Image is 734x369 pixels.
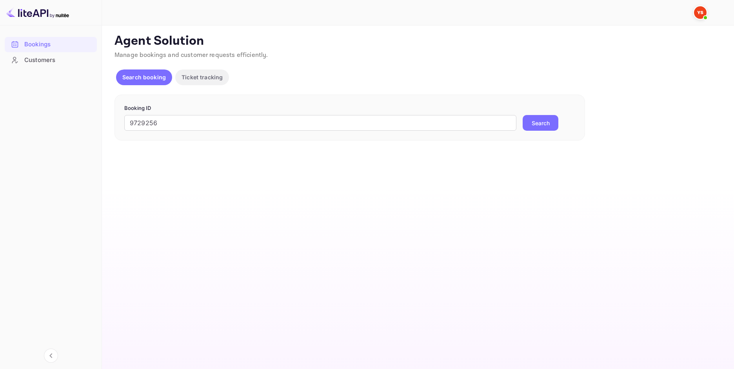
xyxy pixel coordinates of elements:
a: Customers [5,53,97,67]
div: Bookings [5,37,97,52]
p: Search booking [122,73,166,81]
img: Yandex Support [694,6,707,19]
button: Collapse navigation [44,349,58,363]
img: LiteAPI logo [6,6,69,19]
div: Customers [24,56,93,65]
div: Customers [5,53,97,68]
p: Agent Solution [114,33,720,49]
input: Enter Booking ID (e.g., 63782194) [124,115,516,131]
p: Ticket tracking [182,73,223,81]
p: Booking ID [124,104,575,112]
div: Bookings [24,40,93,49]
button: Search [523,115,558,131]
a: Bookings [5,37,97,51]
span: Manage bookings and customer requests efficiently. [114,51,268,59]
